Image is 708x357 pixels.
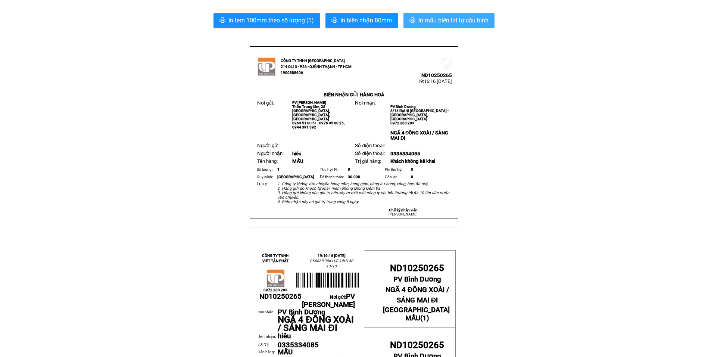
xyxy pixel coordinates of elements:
[213,13,320,28] button: printerIn tem 100mm theo số lượng (1)
[277,175,314,179] span: [GEOGRAPHIC_DATA]
[418,16,489,25] span: In mẫu biên lai tự cấu hình
[384,173,410,181] td: Còn lại:
[257,143,280,148] span: Người gửi:
[331,17,337,24] span: printer
[389,212,418,216] span: [PERSON_NAME]
[383,306,452,322] strong: ( )
[292,105,330,121] span: Thôn Trung tâm, Xã [GEOGRAPHIC_DATA], [GEOGRAPHIC_DATA], [GEOGRAPHIC_DATA]
[258,309,278,332] td: Nơi nhận:
[278,341,319,349] span: 0335334085
[278,314,353,333] span: NGÃ 4 ĐỒNG XOÀI / SÁNG MAI ĐI
[292,158,303,164] span: MẪU
[390,105,416,109] span: PV Bình Dương
[384,166,410,173] td: Phí thu hộ:
[390,109,449,121] span: 8/14 Đại lộ [GEOGRAPHIC_DATA] - [GEOGRAPHIC_DATA], [GEOGRAPHIC_DATA]
[292,151,301,156] span: hiếu
[340,16,392,25] span: In biên nhận 80mm
[278,348,293,356] span: MẪU
[292,100,326,105] span: PV [PERSON_NAME]
[355,100,376,106] span: Nơi nhận:
[302,292,355,309] span: PV [PERSON_NAME]
[324,92,384,97] strong: BIÊN NHẬN GỬI HÀNG HOÁ
[319,166,347,173] td: Thụ hộ/ Phí
[348,167,350,171] span: 0
[262,254,288,263] strong: CÔNG TY TNHH VIỆT TÂN PHÁT
[256,166,276,173] td: Số lượng:
[403,13,495,28] button: printerIn mẫu biên lai tự cấu hình
[383,306,450,314] span: [GEOGRAPHIC_DATA]
[278,308,325,316] span: PV Bình Dương
[258,332,277,339] span: :
[421,72,452,78] span: ND10250265
[258,349,278,356] td: Tên hàng:
[219,17,225,24] span: printer
[409,17,415,24] span: printer
[258,341,278,350] td: Số ĐT:
[277,181,449,204] em: 1. Công ty không vận chuyển hàng cấm, hàng gian, hàng hư hỏng, vàng, bạc, đá quý. 2. Hàng gửi do ...
[319,173,347,181] td: Đã thanh toán:
[418,78,452,84] span: 19:16:16 [DATE]
[302,295,355,308] span: Nơi gửi:
[257,150,284,156] span: Người nhận:
[278,332,291,340] span: hiếu
[389,208,418,212] strong: Chữ ký nhân viên
[355,143,384,148] span: Số điện thoại:
[325,13,398,28] button: printerIn biên nhận 80mm
[310,259,353,268] span: CK6868 30K LÚC 19H14P 13/10
[405,314,420,322] span: MẪU
[390,340,444,350] span: ND10250265
[390,151,420,156] span: 0335334085
[281,59,352,75] strong: CÔNG TY TNHH [GEOGRAPHIC_DATA] 214 QL13 - P.26 - Q.BÌNH THẠNH - TP HCM 1900888606
[390,263,444,273] span: ND10250265
[257,158,278,164] span: Tên hàng:
[348,175,360,179] span: 30.000
[292,121,344,129] span: 0963 51 00 51 , 0976 05 00 25, 0944 391 392
[411,167,413,171] span: 0
[257,181,268,186] span: Lưu ý:
[257,58,276,76] img: logo
[277,167,280,171] span: 1
[228,16,314,25] span: In tem 100mm theo số lượng (1)
[355,150,384,156] span: Số điện thoại:
[422,314,427,322] span: 1
[355,158,381,164] span: Trị giá hàng:
[411,175,413,179] span: 0
[266,269,285,288] img: logo
[256,173,276,181] td: Quy cách:
[263,288,287,292] span: 0972 283 283
[390,130,448,141] span: NGÃ 4 ĐỒNG XOÀI / SÁNG MAI ĐI
[318,254,346,258] span: 19:16:16 [DATE]
[258,334,275,339] span: Tên nhận
[386,286,449,304] span: NGÃ 4 ĐỒNG XOÀI / SÁNG MAI ĐI
[390,158,435,164] span: Khách không kê khai
[390,121,414,125] span: 0972 283 283
[393,275,441,283] span: PV Bình Dương
[257,100,274,106] span: Nơi gửi:
[259,292,302,301] span: ND10250265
